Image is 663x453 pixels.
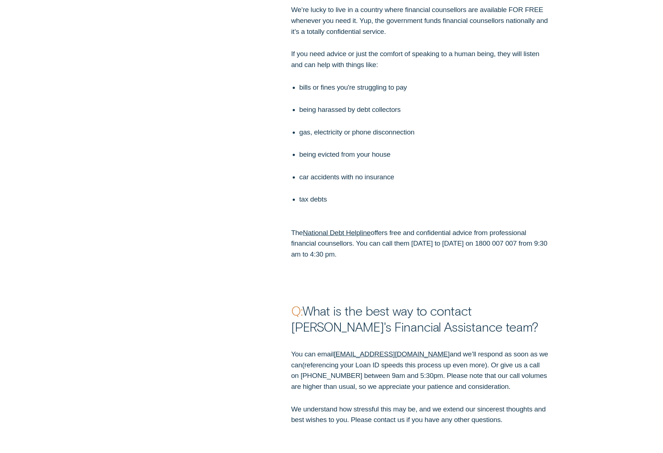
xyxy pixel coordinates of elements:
[299,194,549,205] p: tax debts
[291,303,303,318] strong: Q:
[299,104,549,115] p: being harassed by debt collectors
[291,349,549,392] p: You can email and we’ll respond as soon as we can referencing your Loan ID speeds this process up...
[299,82,549,93] p: bills or fines you're struggling to pay
[299,172,549,183] p: car accidents with no insurance
[291,48,549,70] p: If you need advice or just the comfort of speaking to a human being, they will listen and can hel...
[334,350,449,358] a: [EMAIL_ADDRESS][DOMAIN_NAME]
[299,127,549,138] p: gas, electricity or phone disconnection
[299,149,549,160] p: being evicted from your house
[291,216,549,260] p: The offers free and confidential advice from professional financial counsellors. You can call the...
[291,4,549,37] p: We’re lucky to live in a country where financial counsellors are available FOR FREE whenever you ...
[291,404,549,425] p: We understand how stressful this may be, and we extend our sincerest thoughts and best wishes to ...
[303,229,371,237] a: National Debt Helpline
[485,361,487,369] span: )
[291,302,549,335] p: What is the best way to contact [PERSON_NAME]'s Financial Assistance team?
[302,361,304,369] span: (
